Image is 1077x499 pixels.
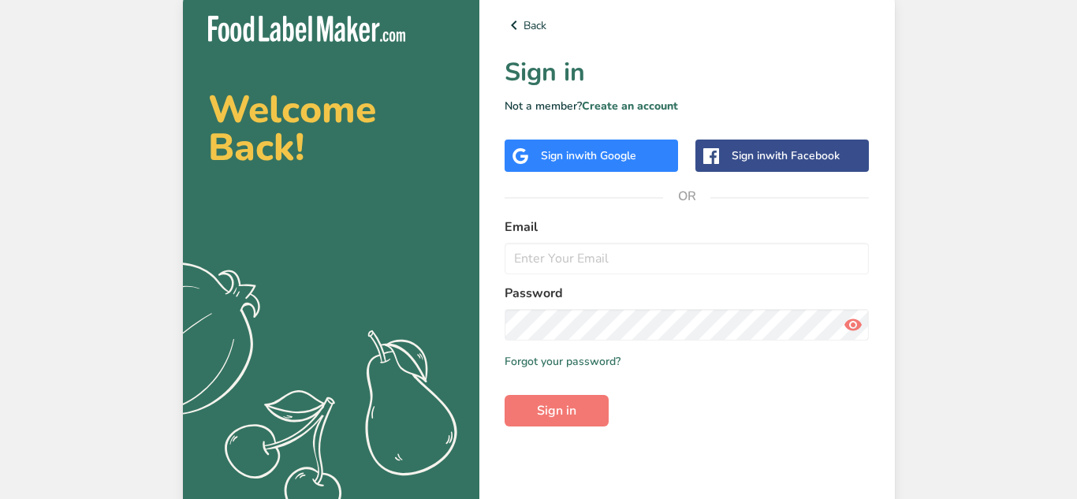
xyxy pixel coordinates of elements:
[208,16,405,42] img: Food Label Maker
[505,243,870,274] input: Enter Your Email
[766,148,840,163] span: with Facebook
[208,91,454,166] h2: Welcome Back!
[732,147,840,164] div: Sign in
[505,353,620,370] a: Forgot your password?
[505,98,870,114] p: Not a member?
[505,16,870,35] a: Back
[505,54,870,91] h1: Sign in
[575,148,636,163] span: with Google
[582,99,678,114] a: Create an account
[541,147,636,164] div: Sign in
[505,395,609,426] button: Sign in
[537,401,576,420] span: Sign in
[505,284,870,303] label: Password
[663,173,710,220] span: OR
[505,218,870,236] label: Email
